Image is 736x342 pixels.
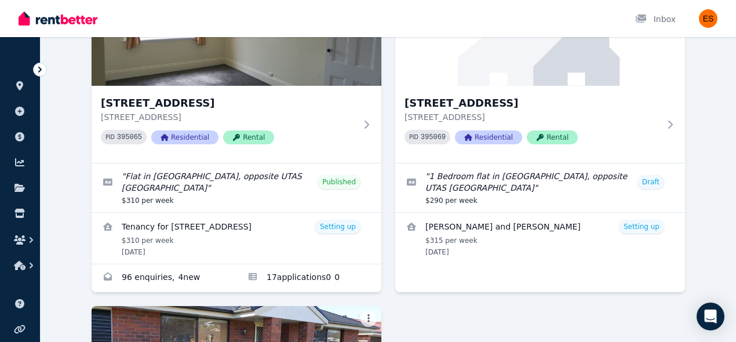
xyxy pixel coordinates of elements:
[409,134,418,140] small: PID
[395,213,685,264] a: View details for Aagya Dahal and Nabaraj Bhandari
[635,13,676,25] div: Inbox
[405,95,660,111] h3: [STREET_ADDRESS]
[92,163,381,212] a: Edit listing: Flat in Invermay, opposite UTAS Inveresk Campus
[101,111,356,123] p: [STREET_ADDRESS]
[105,134,115,140] small: PID
[101,95,356,111] h3: [STREET_ADDRESS]
[223,130,274,144] span: Rental
[360,311,377,327] button: More options
[117,133,142,141] code: 395065
[699,9,717,28] img: Evangeline Samoilov
[236,264,381,292] a: Applications for Unit 2/55 Invermay Rd, Invermay
[395,163,685,212] a: Edit listing: 1 Bedroom flat in Invermay, opposite UTAS Inveresk Campus
[421,133,446,141] code: 395069
[19,10,97,27] img: RentBetter
[92,213,381,264] a: View details for Tenancy for Unit 2/55 Invermay Rd, Invermay
[455,130,522,144] span: Residential
[527,130,578,144] span: Rental
[151,130,218,144] span: Residential
[92,264,236,292] a: Enquiries for Unit 2/55 Invermay Rd, Invermay
[697,303,724,330] div: Open Intercom Messenger
[405,111,660,123] p: [STREET_ADDRESS]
